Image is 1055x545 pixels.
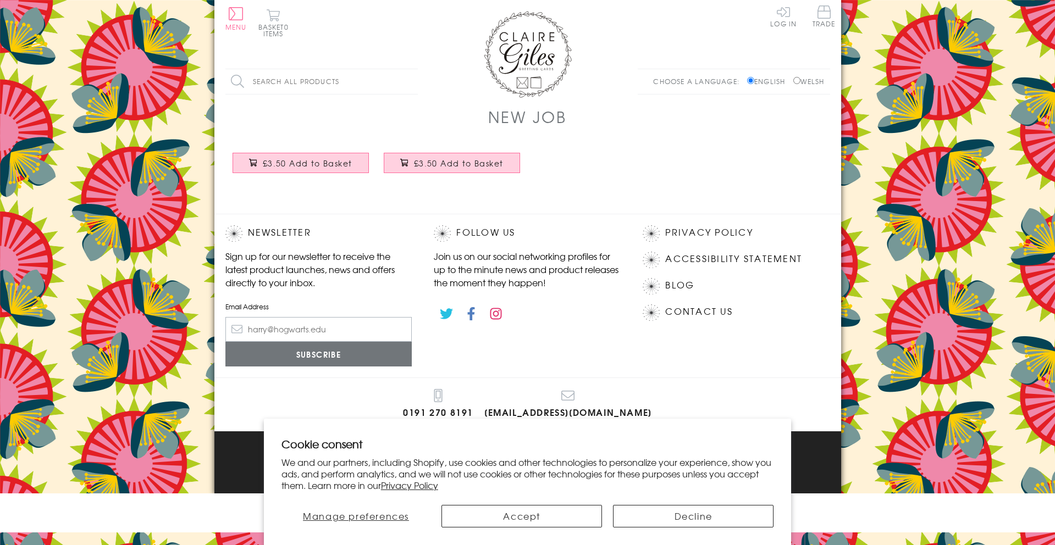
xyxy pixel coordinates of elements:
[225,467,830,477] p: © 2025 .
[225,225,412,242] h2: Newsletter
[414,158,504,169] span: £3.50 Add to Basket
[225,69,418,94] input: Search all products
[665,278,694,293] a: Blog
[434,225,621,242] h2: Follow Us
[258,9,289,37] button: Basket0 items
[665,252,802,266] a: Accessibility Statement
[613,505,774,527] button: Decline
[793,76,825,86] label: Welsh
[484,389,652,420] a: [EMAIL_ADDRESS][DOMAIN_NAME]
[233,153,369,173] button: £3.50 Add to Basket
[665,304,732,319] a: Contact Us
[653,76,745,86] p: Choose a language:
[225,22,247,32] span: Menu
[384,153,520,173] button: £3.50 Add to Basket
[441,505,602,527] button: Accept
[403,389,473,420] a: 0191 270 8191
[263,158,352,169] span: £3.50 Add to Basket
[281,457,774,491] p: We and our partners, including Shopify, use cookies and other technologies to personalize your ex...
[263,22,289,38] span: 0 items
[225,342,412,366] input: Subscribe
[225,317,412,342] input: harry@hogwarts.edu
[225,7,247,30] button: Menu
[303,509,409,522] span: Manage preferences
[813,5,836,29] a: Trade
[381,479,438,492] a: Privacy Policy
[225,249,412,289] p: Sign up for our newsletter to receive the latest product launches, news and offers directly to yo...
[813,5,836,27] span: Trade
[770,5,797,27] a: Log In
[747,77,754,84] input: English
[665,225,753,240] a: Privacy Policy
[281,436,774,452] h2: Cookie consent
[225,302,412,312] label: Email Address
[484,11,572,98] img: Claire Giles Greetings Cards
[377,144,528,192] a: New Job Card, Good Luck, Embellished with a padded star £3.50 Add to Basket
[434,249,621,289] p: Join us on our social networking profiles for up to the minute news and product releases the mome...
[793,77,800,84] input: Welsh
[747,76,791,86] label: English
[281,505,431,527] button: Manage preferences
[488,105,566,128] h1: New Job
[225,144,377,192] a: New Job Card, Blue Stars, Good Luck, padded star embellished £3.50 Add to Basket
[407,69,418,94] input: Search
